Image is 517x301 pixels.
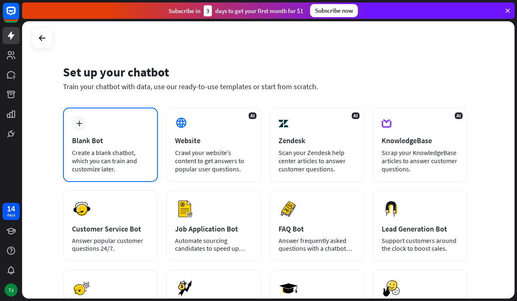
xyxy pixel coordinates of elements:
div: 3 [204,5,212,16]
div: Customer Service Bot [72,224,149,234]
div: Zendesk [279,136,355,145]
div: Answer frequently asked questions with a chatbot and save your time. [279,237,355,252]
div: Website [175,136,252,145]
div: Set up your chatbot [63,64,468,80]
div: Job Application Bot [175,224,252,234]
div: Subscribe now [310,4,358,17]
button: Open LiveChat chat widget [7,3,31,28]
div: Crawl your website’s content to get answers to popular user questions. [175,148,252,173]
span: AI [455,112,463,119]
span: AI [352,112,360,119]
div: Lead Generation Bot [382,224,459,234]
div: 14 [7,205,15,212]
span: AI [249,112,256,119]
div: Support customers around the clock to boost sales. [382,237,459,252]
div: Automate sourcing candidates to speed up your hiring process. [175,237,252,252]
div: KnowledgeBase [382,136,459,145]
div: Create a blank chatbot, which you can train and customize later. [72,148,149,173]
div: Scan your Zendesk help center articles to answer customer questions. [279,148,355,173]
a: 14 days [2,203,20,220]
i: plus [76,121,82,126]
div: Train your chatbot with data, use our ready-to-use templates or start from scratch. [63,82,468,91]
div: FAQ Bot [279,224,355,234]
div: TJ [4,283,18,297]
div: Subscribe in days to get your first month for $1 [169,5,303,16]
div: days [7,212,15,218]
div: Answer popular customer questions 24/7. [72,237,149,252]
div: Scrap your KnowledgeBase articles to answer customer questions. [382,148,459,173]
div: Blank Bot [72,136,149,145]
